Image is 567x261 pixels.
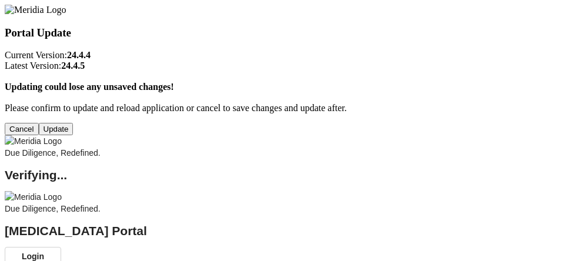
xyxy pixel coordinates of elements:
[5,135,62,147] img: Meridia Logo
[5,169,562,181] h2: Verifying...
[5,50,562,113] p: Current Version: Latest Version: Please confirm to update and reload application or cancel to sav...
[5,191,62,203] img: Meridia Logo
[39,123,74,135] button: Update
[5,204,101,213] span: Due Diligence, Redefined.
[5,225,562,237] h2: [MEDICAL_DATA] Portal
[5,26,562,39] h3: Portal Update
[61,61,85,71] strong: 24.4.5
[5,123,39,135] button: Cancel
[5,82,174,92] strong: Updating could lose any unsaved changes!
[67,50,91,60] strong: 24.4.4
[5,5,66,15] img: Meridia Logo
[5,148,101,158] span: Due Diligence, Redefined.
